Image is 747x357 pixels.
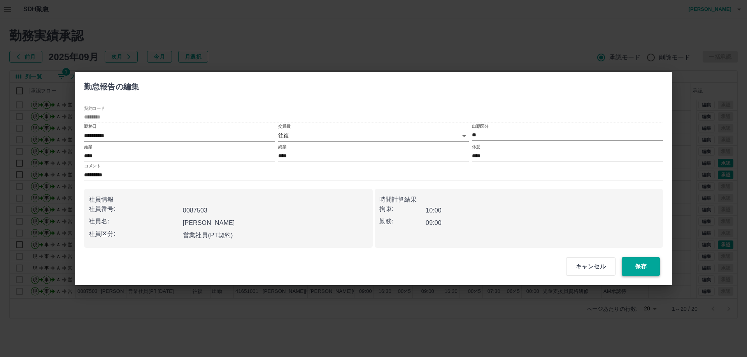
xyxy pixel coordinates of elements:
[84,106,105,111] label: 契約コード
[278,124,291,129] label: 交通費
[278,144,286,150] label: 終業
[472,144,480,150] label: 休憩
[379,217,426,226] p: 勤務:
[84,124,96,129] label: 勤務日
[84,144,92,150] label: 始業
[89,217,180,226] p: 社員名:
[472,124,488,129] label: 出勤区分
[566,257,615,276] button: キャンセル
[426,207,442,214] b: 10:00
[89,195,368,204] p: 社員情報
[84,163,100,169] label: コメント
[183,207,207,214] b: 0087503
[379,204,426,214] p: 拘束:
[89,229,180,239] p: 社員区分:
[426,219,442,226] b: 09:00
[183,232,233,239] b: 営業社員(PT契約)
[75,72,148,98] h2: 勤怠報告の編集
[379,195,659,204] p: 時間計算結果
[89,204,180,214] p: 社員番号:
[622,257,660,276] button: 保存
[183,219,235,226] b: [PERSON_NAME]
[278,130,469,141] div: 往復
